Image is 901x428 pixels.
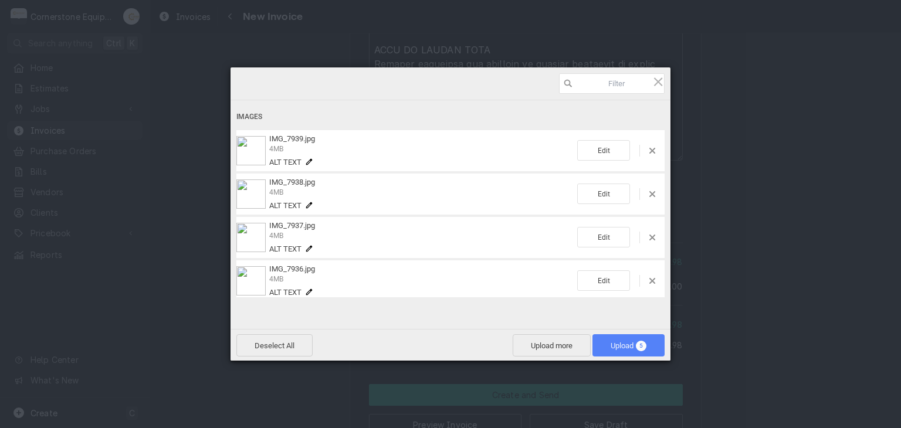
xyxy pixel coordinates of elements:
[577,140,630,161] span: Edit
[236,136,266,165] img: 72ef6f4d-43aa-43a2-9179-fc442aaaa095
[266,221,577,253] div: IMG_7937.jpg
[652,75,665,88] span: Click here or hit ESC to close picker
[269,178,315,186] span: IMG_7938.jpg
[266,178,577,210] div: IMG_7938.jpg
[269,134,315,143] span: IMG_7939.jpg
[577,227,630,247] span: Edit
[236,179,266,209] img: 4c58fc61-3a9b-4570-b23e-2ab891deaf8e
[269,145,283,153] span: 4MB
[269,244,302,253] span: Alt text
[269,158,302,167] span: Alt text
[236,223,266,252] img: e1950cd3-03a2-4227-b10b-f76d4161935a
[269,232,283,240] span: 4MB
[236,106,665,128] div: Images
[266,134,577,167] div: IMG_7939.jpg
[577,270,630,291] span: Edit
[559,73,665,94] input: Filter
[611,341,646,350] span: Upload
[592,334,665,356] span: Upload5
[236,334,313,356] span: Deselect All
[513,334,591,356] span: Upload more
[269,188,283,196] span: 4MB
[236,266,266,295] img: 44c9f08d-f1a5-47be-8a54-2ee97b1115ac
[269,288,302,297] span: Alt text
[269,201,302,210] span: Alt text
[269,264,315,273] span: IMG_7936.jpg
[269,275,283,283] span: 4MB
[577,184,630,204] span: Edit
[636,341,646,351] span: 5
[266,264,577,297] div: IMG_7936.jpg
[269,221,315,230] span: IMG_7937.jpg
